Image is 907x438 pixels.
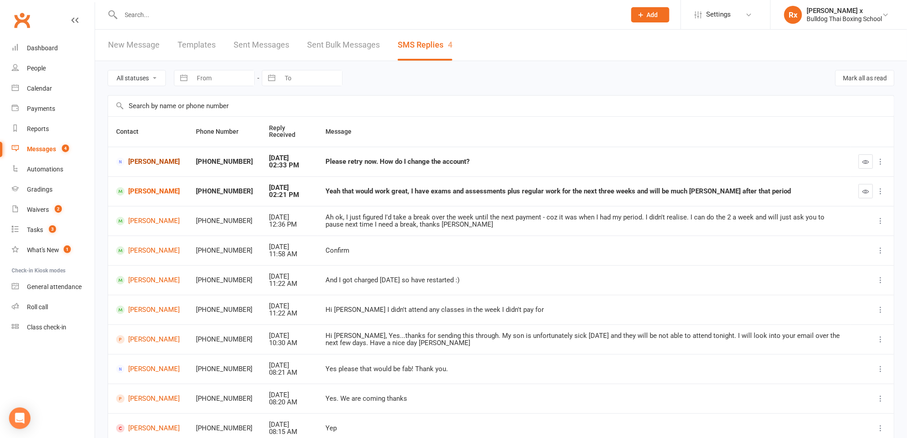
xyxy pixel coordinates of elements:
div: Reports [27,125,49,132]
div: Hi [PERSON_NAME] I didn't attend any classes in the week I didn't pay for [325,306,842,314]
div: [DATE] [269,362,309,369]
div: [PHONE_NUMBER] [196,365,253,373]
button: Mark all as read [835,70,894,86]
div: 4 [448,40,452,49]
span: 2 [55,205,62,213]
input: To [280,70,342,86]
div: [PHONE_NUMBER] [196,247,253,254]
a: General attendance kiosk mode [12,277,95,297]
div: 10:30 AM [269,339,309,347]
div: Hi [PERSON_NAME], Yes...thanks for sending this through. My son is unfortunately sick [DATE] and ... [325,332,842,347]
div: People [27,65,46,72]
div: 11:22 AM [269,280,309,288]
th: Reply Received [261,117,317,147]
div: [PHONE_NUMBER] [196,188,253,195]
div: Confirm [325,247,842,254]
span: Add [647,11,658,18]
div: [DATE] [269,184,309,192]
div: Open Intercom Messenger [9,407,30,429]
a: Clubworx [11,9,33,31]
div: 12:36 PM [269,221,309,228]
div: Yep [325,425,842,432]
div: Waivers [27,206,49,213]
a: Payments [12,99,95,119]
a: Sent Bulk Messages [307,30,380,61]
div: 08:20 AM [269,399,309,406]
a: [PERSON_NAME] [116,187,180,196]
div: 08:21 AM [269,369,309,377]
div: Bulldog Thai Boxing School [807,15,882,23]
span: 3 [49,225,56,233]
a: [PERSON_NAME] [116,217,180,225]
a: [PERSON_NAME] [116,424,180,433]
a: Roll call [12,297,95,317]
div: [DATE] [269,214,309,221]
div: [DATE] [269,421,309,429]
div: [PHONE_NUMBER] [196,217,253,225]
input: Search by name or phone number [108,96,894,116]
div: [PHONE_NUMBER] [196,395,253,403]
a: [PERSON_NAME] [116,335,180,344]
div: Messages [27,145,56,153]
div: [DATE] [269,154,309,162]
div: Ah ok, I just figured I'd take a break over the week until the next payment - coz it was when I h... [325,214,842,228]
div: [DATE] [269,243,309,251]
div: Yes. We are coming thanks [325,395,842,403]
a: SMS Replies4 [398,30,452,61]
span: 4 [62,145,69,152]
div: 02:33 PM [269,162,309,169]
a: Tasks 3 [12,220,95,240]
a: Reports [12,119,95,139]
div: [PHONE_NUMBER] [196,336,253,343]
th: Contact [108,117,188,147]
input: Search... [118,9,620,21]
div: Yeah that would work great, I have exams and assessments plus regular work for the next three wee... [325,188,842,195]
a: New Message [108,30,160,61]
div: Automations [27,166,63,173]
div: Gradings [27,186,52,193]
a: [PERSON_NAME] [116,158,180,166]
a: Messages 4 [12,139,95,159]
a: Templates [178,30,216,61]
div: [PHONE_NUMBER] [196,306,253,314]
div: [PERSON_NAME] x [807,7,882,15]
div: [DATE] [269,391,309,399]
div: 11:22 AM [269,310,309,317]
div: And I got charged [DATE] so have restarted :) [325,276,842,284]
a: [PERSON_NAME] [116,306,180,314]
span: 1 [64,245,71,253]
a: [PERSON_NAME] [116,246,180,255]
div: [DATE] [269,332,309,340]
div: Payments [27,105,55,112]
div: [PHONE_NUMBER] [196,276,253,284]
th: Phone Number [188,117,261,147]
div: Rx [784,6,802,24]
th: Message [317,117,851,147]
a: Class kiosk mode [12,317,95,337]
input: From [192,70,254,86]
div: What's New [27,246,59,254]
div: 08:15 AM [269,428,309,436]
a: [PERSON_NAME] [116,276,180,285]
a: What's New1 [12,240,95,260]
a: People [12,58,95,79]
div: [PHONE_NUMBER] [196,158,253,166]
div: [PHONE_NUMBER] [196,425,253,432]
div: Yes please that would be fab! Thank you. [325,365,842,373]
a: Gradings [12,180,95,200]
a: [PERSON_NAME] [116,394,180,403]
a: Sent Messages [234,30,289,61]
div: Tasks [27,226,43,233]
div: [DATE] [269,302,309,310]
a: Waivers 2 [12,200,95,220]
a: Automations [12,159,95,180]
div: 11:58 AM [269,250,309,258]
button: Add [631,7,669,22]
a: [PERSON_NAME] [116,365,180,373]
div: Class check-in [27,324,66,331]
a: Calendar [12,79,95,99]
div: Dashboard [27,44,58,52]
div: Please retry now. How do I change the account? [325,158,842,166]
div: Roll call [27,303,48,311]
a: Dashboard [12,38,95,58]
